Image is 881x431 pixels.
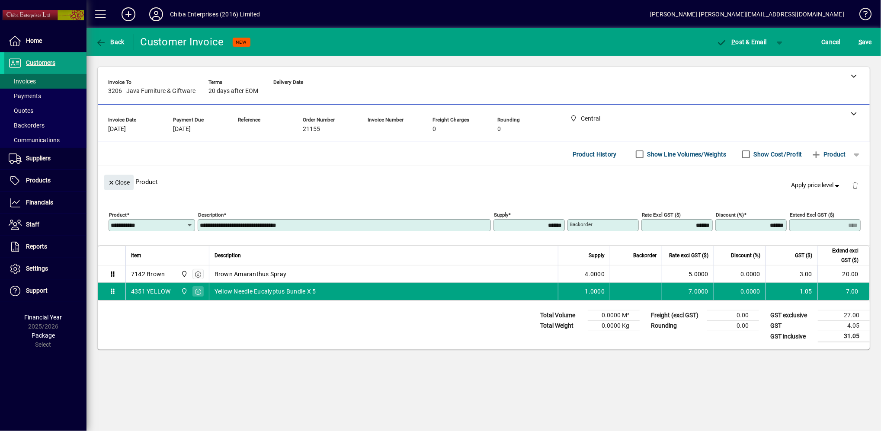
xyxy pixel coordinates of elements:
td: 0.0000 [714,265,766,283]
span: Central [179,269,189,279]
td: 0.0000 Kg [588,321,640,331]
mat-label: Backorder [570,221,593,227]
span: Financial Year [25,314,62,321]
span: 20 days after EOM [208,88,258,95]
span: Product History [573,147,617,161]
td: 7.00 [817,283,869,300]
span: Financials [26,199,53,206]
a: Home [4,30,86,52]
td: GST inclusive [766,331,818,342]
button: Product [807,147,850,162]
mat-label: Product [109,212,127,218]
mat-label: Supply [494,212,508,218]
div: Product [98,166,870,198]
mat-label: Extend excl GST ($) [790,212,834,218]
td: Total Weight [536,321,588,331]
span: 21155 [303,126,320,133]
span: Settings [26,265,48,272]
td: 0.0000 [714,283,766,300]
span: 0 [497,126,501,133]
span: Discount (%) [731,251,760,260]
span: S [859,38,862,45]
button: Product History [569,147,620,162]
app-page-header-button: Close [102,178,136,186]
a: Support [4,280,86,302]
span: Suppliers [26,155,51,162]
td: Freight (excl GST) [647,310,707,321]
td: 20.00 [817,265,869,283]
app-page-header-button: Back [86,34,134,50]
span: - [238,126,240,133]
div: 5.0000 [667,270,708,278]
span: NEW [236,39,247,45]
td: Rounding [647,321,707,331]
td: 0.00 [707,310,759,321]
label: Show Line Volumes/Weights [646,150,727,159]
span: 0 [432,126,436,133]
mat-label: Discount (%) [716,212,744,218]
span: Communications [9,137,60,144]
label: Show Cost/Profit [752,150,802,159]
span: Home [26,37,42,44]
span: GST ($) [795,251,812,260]
a: Financials [4,192,86,214]
a: Suppliers [4,148,86,169]
span: [DATE] [173,126,191,133]
td: GST [766,321,818,331]
button: Add [115,6,142,22]
span: - [368,126,369,133]
button: Apply price level [788,178,845,193]
span: 1.0000 [585,287,605,296]
span: Yellow Needle Eucalyptus Bundle X 5 [215,287,316,296]
span: Cancel [822,35,841,49]
span: Central [179,287,189,296]
button: Delete [845,175,865,195]
a: Backorders [4,118,86,133]
td: 27.00 [818,310,870,321]
td: GST exclusive [766,310,818,321]
div: [PERSON_NAME] [PERSON_NAME][EMAIL_ADDRESS][DOMAIN_NAME] [650,7,844,21]
div: 7142 Brown [131,270,165,278]
td: 1.05 [766,283,817,300]
span: Customers [26,59,55,66]
span: Back [96,38,125,45]
div: 7.0000 [667,287,708,296]
button: Profile [142,6,170,22]
span: P [732,38,736,45]
td: 4.05 [818,321,870,331]
button: Post & Email [712,34,771,50]
span: Products [26,177,51,184]
div: Chiba Enterprises (2016) Limited [170,7,260,21]
a: Settings [4,258,86,280]
button: Save [856,34,874,50]
span: [DATE] [108,126,126,133]
a: Payments [4,89,86,103]
td: 0.0000 M³ [588,310,640,321]
span: Item [131,251,141,260]
td: 3.00 [766,265,817,283]
span: Supply [589,251,605,260]
a: Staff [4,214,86,236]
mat-label: Description [198,212,224,218]
td: 0.00 [707,321,759,331]
a: Invoices [4,74,86,89]
span: Brown Amaranthus Spray [215,270,287,278]
a: Quotes [4,103,86,118]
mat-label: Rate excl GST ($) [642,212,681,218]
span: Apply price level [791,181,842,190]
a: Communications [4,133,86,147]
span: Description [215,251,241,260]
span: 3206 - Java Furniture & Giftware [108,88,195,95]
span: Backorders [9,122,45,129]
span: Rate excl GST ($) [669,251,708,260]
span: Package [32,332,55,339]
app-page-header-button: Delete [845,181,865,189]
span: Quotes [9,107,33,114]
td: 31.05 [818,331,870,342]
span: Backorder [633,251,657,260]
a: Reports [4,236,86,258]
span: Invoices [9,78,36,85]
span: ost & Email [717,38,767,45]
button: Back [93,34,127,50]
span: Payments [9,93,41,99]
